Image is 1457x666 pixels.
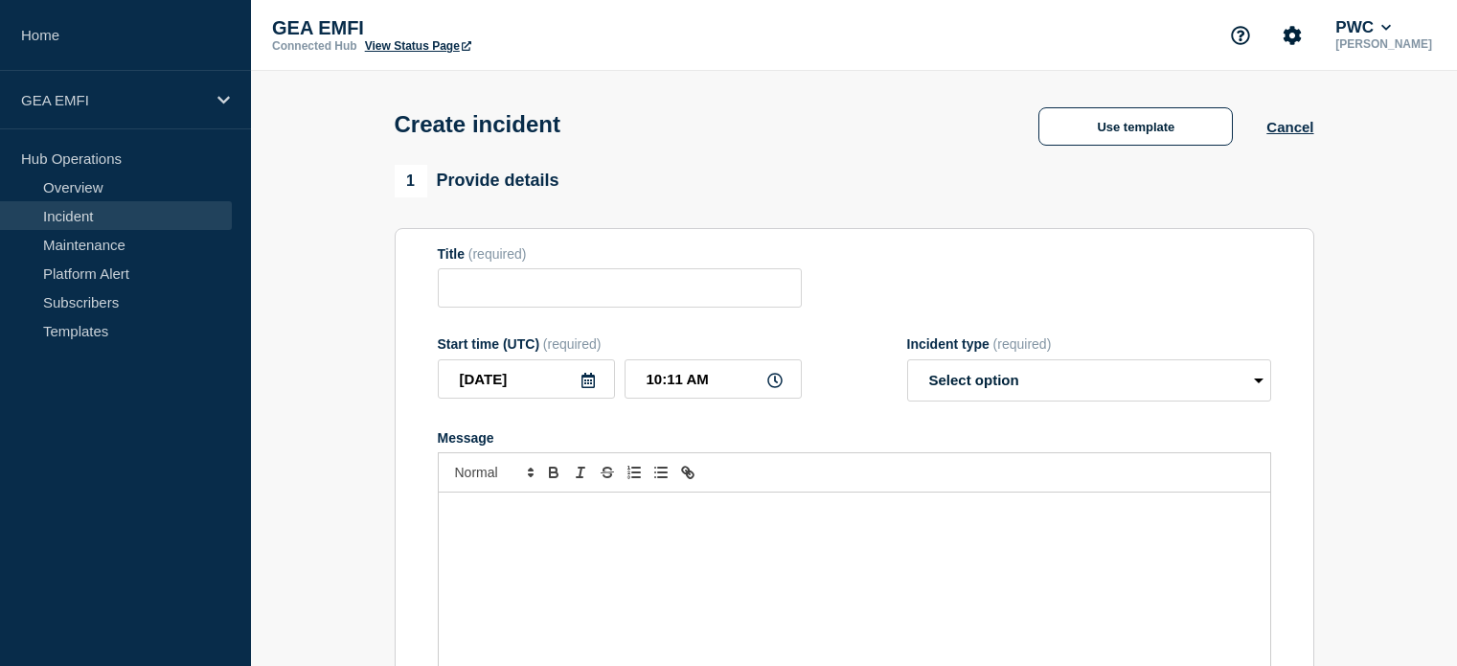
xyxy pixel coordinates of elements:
[272,17,655,39] p: GEA EMFI
[395,165,427,197] span: 1
[1038,107,1233,146] button: Use template
[438,246,802,262] div: Title
[1332,18,1395,37] button: PWC
[993,336,1052,352] span: (required)
[1220,15,1261,56] button: Support
[446,461,540,484] span: Font size
[438,268,802,308] input: Title
[543,336,602,352] span: (required)
[365,39,471,53] a: View Status Page
[1266,119,1313,135] button: Cancel
[621,461,648,484] button: Toggle ordered list
[907,336,1271,352] div: Incident type
[438,359,615,399] input: YYYY-MM-DD
[674,461,701,484] button: Toggle link
[395,111,560,138] h1: Create incident
[438,336,802,352] div: Start time (UTC)
[907,359,1271,402] select: Incident type
[21,92,205,108] p: GEA EMFI
[1332,37,1436,51] p: [PERSON_NAME]
[567,461,594,484] button: Toggle italic text
[648,461,674,484] button: Toggle bulleted list
[395,165,559,197] div: Provide details
[594,461,621,484] button: Toggle strikethrough text
[625,359,802,399] input: HH:MM A
[468,246,527,262] span: (required)
[1272,15,1312,56] button: Account settings
[272,39,357,53] p: Connected Hub
[438,430,1271,446] div: Message
[540,461,567,484] button: Toggle bold text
